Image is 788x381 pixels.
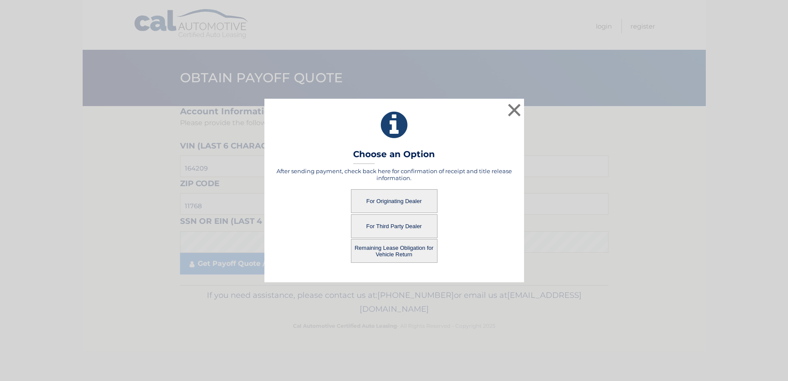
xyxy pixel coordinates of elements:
[351,239,437,263] button: Remaining Lease Obligation for Vehicle Return
[351,189,437,213] button: For Originating Dealer
[275,168,513,181] h5: After sending payment, check back here for confirmation of receipt and title release information.
[353,149,435,164] h3: Choose an Option
[351,214,437,238] button: For Third Party Dealer
[506,101,523,119] button: ×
